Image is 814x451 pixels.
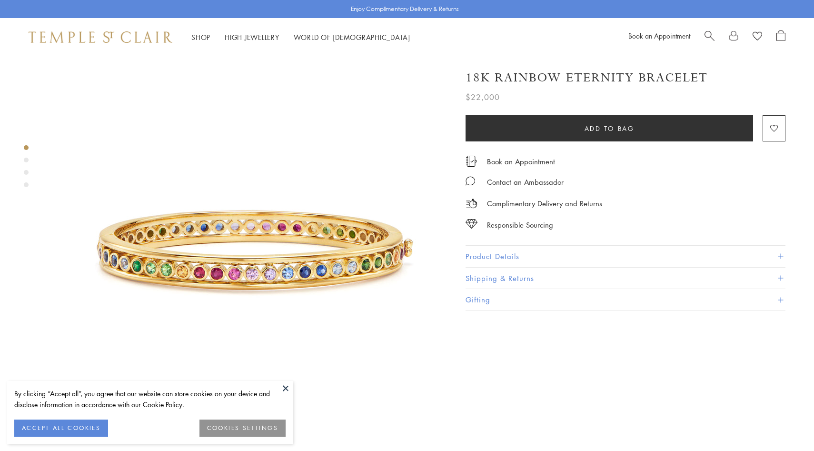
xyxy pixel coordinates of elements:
a: High JewelleryHigh Jewellery [225,32,279,42]
iframe: Gorgias live chat messenger [766,406,804,441]
button: Shipping & Returns [466,268,785,289]
p: Enjoy Complimentary Delivery & Returns [351,4,459,14]
p: Complimentary Delivery and Returns [487,198,602,210]
a: ShopShop [191,32,210,42]
img: 18K Rainbow Eternity Bracelet [62,56,443,437]
button: Product Details [466,246,785,267]
img: Temple St. Clair [29,31,172,43]
div: By clicking “Accept all”, you agree that our website can store cookies on your device and disclos... [14,388,286,410]
img: icon_sourcing.svg [466,219,477,229]
img: icon_appointment.svg [466,156,477,167]
button: COOKIES SETTINGS [199,420,286,437]
a: World of [DEMOGRAPHIC_DATA]World of [DEMOGRAPHIC_DATA] [294,32,410,42]
img: icon_delivery.svg [466,198,477,210]
span: Add to bag [585,123,635,134]
button: ACCEPT ALL COOKIES [14,420,108,437]
a: View Wishlist [753,30,762,44]
div: Contact an Ambassador [487,176,564,188]
a: Open Shopping Bag [776,30,785,44]
div: Product gallery navigation [24,143,29,195]
nav: Main navigation [191,31,410,43]
a: Search [705,30,715,44]
h1: 18K Rainbow Eternity Bracelet [466,70,708,86]
button: Add to bag [466,115,753,141]
span: $22,000 [466,91,500,103]
a: Book an Appointment [487,156,555,167]
img: MessageIcon-01_2.svg [466,176,475,186]
button: Gifting [466,289,785,311]
a: Book an Appointment [628,31,690,40]
div: Responsible Sourcing [487,219,553,231]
